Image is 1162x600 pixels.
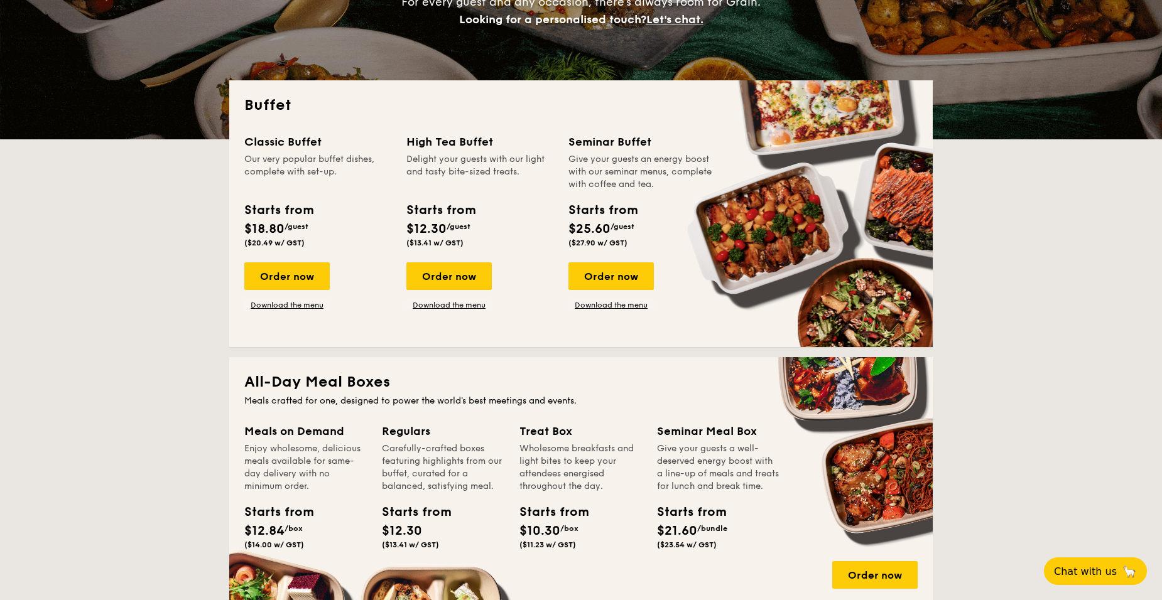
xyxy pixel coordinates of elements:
span: $12.30 [406,222,447,237]
div: Order now [832,561,918,589]
span: /guest [447,222,470,231]
div: Wholesome breakfasts and light bites to keep your attendees energised throughout the day. [519,442,642,493]
div: Enjoy wholesome, delicious meals available for same-day delivery with no minimum order. [244,442,367,493]
span: ($27.90 w/ GST) [568,238,627,247]
span: $12.30 [382,523,422,538]
div: Classic Buffet [244,133,391,151]
span: $10.30 [519,523,560,538]
h2: All-Day Meal Boxes [244,372,918,392]
span: $12.84 [244,523,285,538]
div: Regulars [382,422,504,440]
span: ($23.54 w/ GST) [657,540,717,549]
span: /bundle [697,524,727,533]
div: Give your guests a well-deserved energy boost with a line-up of meals and treats for lunch and br... [657,442,779,493]
h2: Buffet [244,95,918,115]
div: Delight your guests with our light and tasty bite-sized treats. [406,153,553,191]
div: Order now [244,262,330,290]
div: High Tea Buffet [406,133,553,151]
span: $18.80 [244,222,285,237]
a: Download the menu [406,300,492,310]
span: ($14.00 w/ GST) [244,540,304,549]
span: /guest [285,222,308,231]
button: Chat with us🦙 [1044,557,1147,585]
div: Starts from [657,503,714,522]
div: Seminar Meal Box [657,422,779,440]
span: Let's chat. [646,13,703,26]
div: Give your guests an energy boost with our seminar menus, complete with coffee and tea. [568,153,715,191]
a: Download the menu [568,300,654,310]
div: Order now [568,262,654,290]
div: Carefully-crafted boxes featuring highlights from our buffet, curated for a balanced, satisfying ... [382,442,504,493]
span: ($13.41 w/ GST) [382,540,439,549]
div: Starts from [568,201,637,220]
div: Meals crafted for one, designed to power the world's best meetings and events. [244,395,918,407]
div: Order now [406,262,492,290]
span: ($13.41 w/ GST) [406,238,464,247]
span: /guest [611,222,634,231]
div: Meals on Demand [244,422,367,440]
span: /box [285,524,303,533]
div: Starts from [244,201,313,220]
span: Chat with us [1054,565,1117,577]
div: Starts from [519,503,576,522]
div: Starts from [382,503,438,522]
span: /box [560,524,578,533]
div: Our very popular buffet dishes, complete with set-up. [244,153,391,191]
div: Starts from [244,503,301,522]
span: Looking for a personalised touch? [459,13,646,26]
a: Download the menu [244,300,330,310]
span: $25.60 [568,222,611,237]
span: $21.60 [657,523,697,538]
div: Starts from [406,201,475,220]
span: ($11.23 w/ GST) [519,540,576,549]
span: ($20.49 w/ GST) [244,238,305,247]
div: Seminar Buffet [568,133,715,151]
span: 🦙 [1122,564,1137,579]
div: Treat Box [519,422,642,440]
